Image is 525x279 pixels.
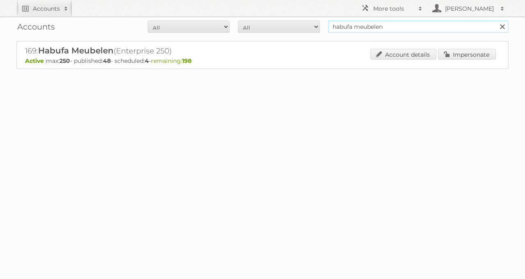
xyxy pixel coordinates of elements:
strong: 198 [182,57,192,65]
p: max: - published: - scheduled: - [25,57,500,65]
h2: Accounts [33,5,60,13]
strong: 4 [145,57,149,65]
span: Active [25,57,46,65]
h2: More tools [373,5,414,13]
a: Impersonate [438,49,496,60]
h2: [PERSON_NAME] [443,5,496,13]
strong: 250 [59,57,70,65]
strong: 48 [103,57,111,65]
span: Habufa Meubelen [38,46,114,55]
span: remaining: [151,57,192,65]
h2: 169: (Enterprise 250) [25,46,312,56]
a: Account details [370,49,436,60]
